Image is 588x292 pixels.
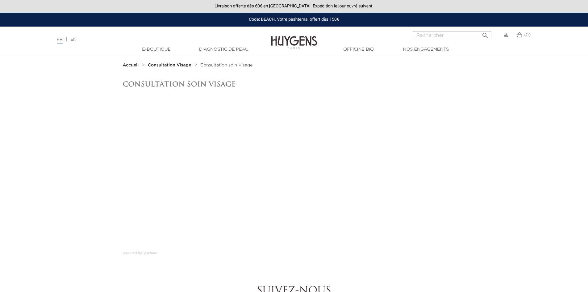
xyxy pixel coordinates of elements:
[271,26,317,50] img: Huygens
[200,63,252,67] span: Consultation soin Visage
[328,46,390,53] a: Officine Bio
[193,46,255,53] a: Diagnostic de peau
[482,30,489,37] i: 
[395,46,457,53] a: Nos engagements
[57,37,63,44] a: FR
[126,46,187,53] a: E-Boutique
[413,31,491,39] input: Rechercher
[123,63,139,67] strong: Accueil
[148,63,193,68] a: Consultation Visage
[480,29,491,38] button: 
[123,94,465,249] iframe: typeform-embed
[123,63,140,68] a: Accueil
[123,80,465,88] h1: Consultation soin Visage
[148,63,191,67] strong: Consultation Visage
[123,249,465,256] div: powered by
[70,37,77,42] a: EN
[54,36,240,43] div: |
[142,251,157,255] a: Typeform
[524,33,531,37] span: (0)
[200,63,252,68] a: Consultation soin Visage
